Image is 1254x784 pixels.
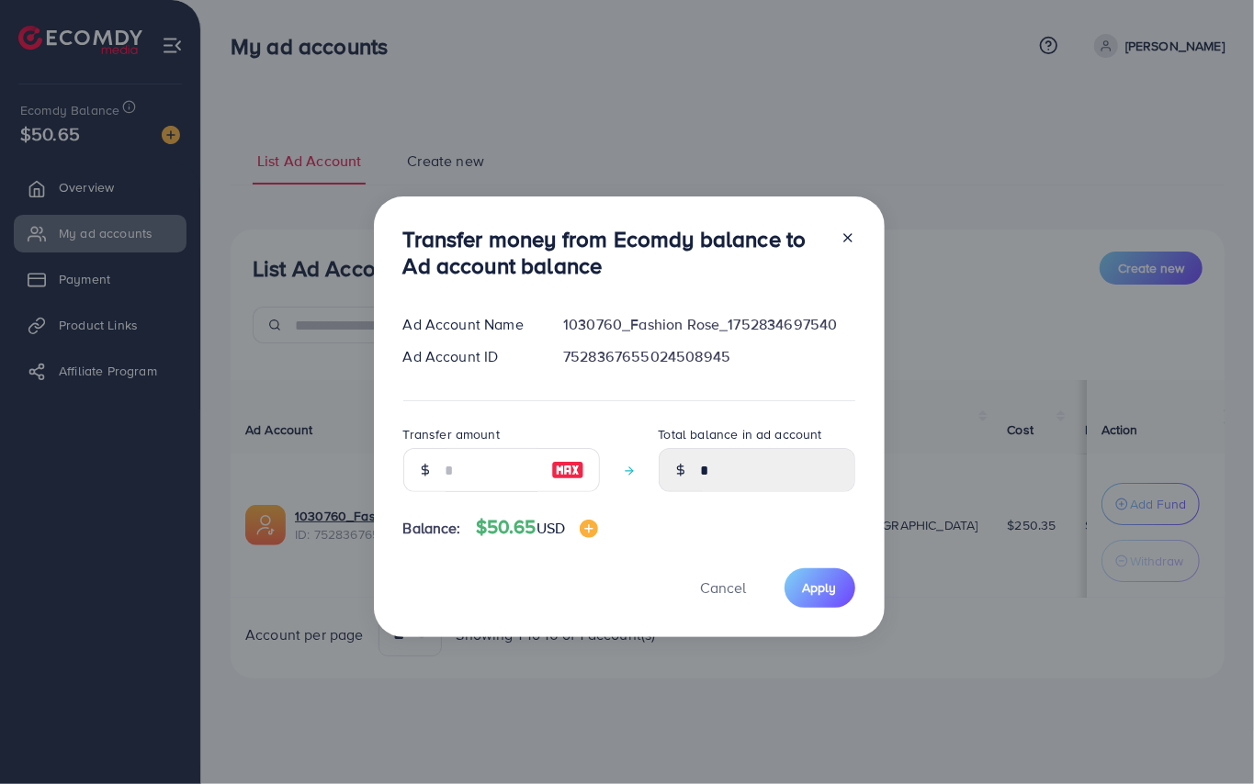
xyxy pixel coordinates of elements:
span: Cancel [701,577,747,598]
span: Balance: [403,518,461,539]
span: Apply [803,578,837,597]
div: Ad Account ID [389,346,549,367]
span: USD [537,518,565,538]
img: image [551,459,584,481]
iframe: Chat [1176,701,1240,770]
img: image [580,520,598,538]
button: Apply [785,568,855,608]
h4: $50.65 [476,516,598,539]
button: Cancel [678,568,770,608]
div: Ad Account Name [389,314,549,335]
div: 7528367655024508945 [548,346,869,367]
label: Transfer amount [403,425,500,443]
div: 1030760_Fashion Rose_1752834697540 [548,314,869,335]
label: Total balance in ad account [659,425,822,443]
h3: Transfer money from Ecomdy balance to Ad account balance [403,226,826,279]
